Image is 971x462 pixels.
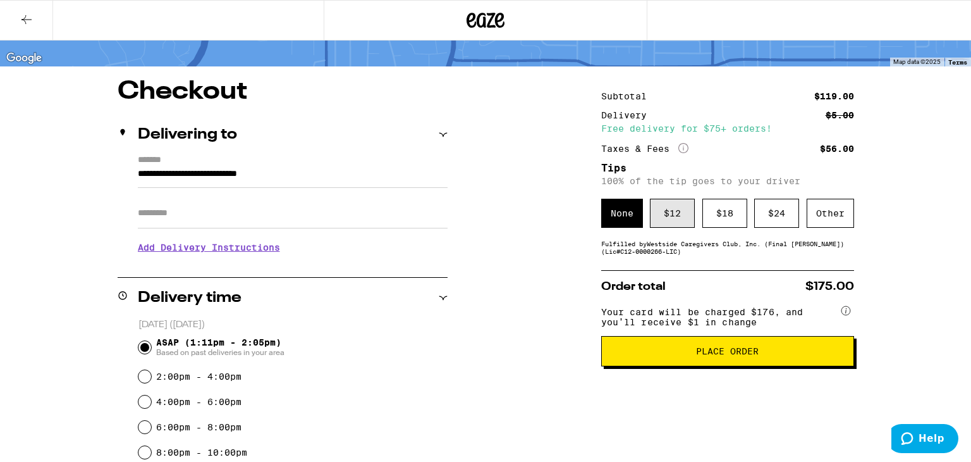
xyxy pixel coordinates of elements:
h2: Delivering to [138,127,237,142]
label: 6:00pm - 8:00pm [156,422,241,432]
p: [DATE] ([DATE]) [138,319,448,331]
div: Taxes & Fees [601,143,688,154]
div: Free delivery for $75+ orders! [601,124,854,133]
label: 8:00pm - 10:00pm [156,447,247,458]
span: Based on past deliveries in your area [156,347,284,358]
div: $ 12 [650,199,695,228]
div: Other [807,199,854,228]
div: $56.00 [820,144,854,153]
img: Google [3,50,45,66]
a: Terms [948,58,967,66]
p: 100% of the tip goes to your driver [601,176,854,186]
iframe: Opens a widget where you can find more information [891,424,958,456]
h2: Delivery time [138,290,241,306]
a: Open this area in Google Maps (opens a new window) [3,50,45,66]
h3: Add Delivery Instructions [138,233,448,262]
div: None [601,199,643,228]
div: Delivery [601,111,656,120]
span: Order total [601,281,666,292]
span: Your card will be charged $176, and you’ll receive $1 in change [601,303,839,327]
div: $ 18 [702,199,747,228]
div: $ 24 [754,199,799,228]
h1: Checkout [118,79,448,104]
div: $119.00 [814,92,854,101]
h5: Tips [601,163,854,173]
div: Fulfilled by Westside Caregivers Club, Inc. (Final [PERSON_NAME]) (Lic# C12-0000266-LIC ) [601,240,854,255]
label: 2:00pm - 4:00pm [156,371,241,382]
span: ASAP (1:11pm - 2:05pm) [156,337,284,358]
div: Subtotal [601,92,656,101]
span: Place Order [696,347,759,356]
span: Map data ©2025 [893,58,941,65]
p: We'll contact you at [PHONE_NUMBER] when we arrive [138,262,448,272]
label: 4:00pm - 6:00pm [156,397,241,407]
div: $5.00 [826,111,854,120]
button: Place Order [601,336,854,366]
span: $175.00 [805,281,854,292]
